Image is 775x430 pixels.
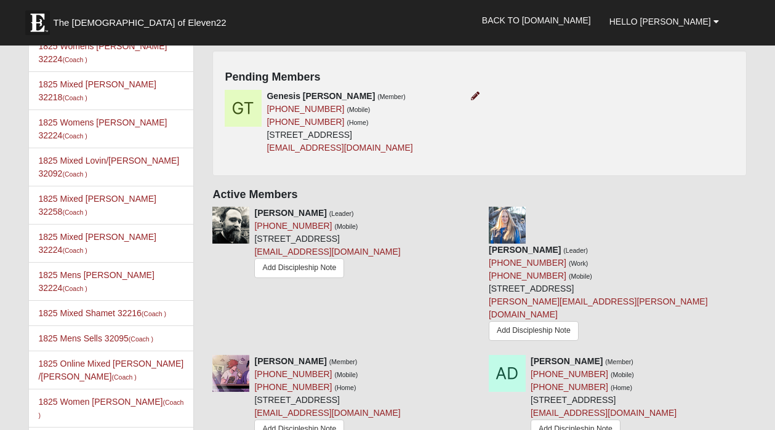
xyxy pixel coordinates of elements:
[605,358,633,365] small: (Member)
[489,297,708,319] a: [PERSON_NAME][EMAIL_ADDRESS][PERSON_NAME][DOMAIN_NAME]
[347,106,370,113] small: (Mobile)
[334,384,356,391] small: (Home)
[489,271,566,281] a: [PHONE_NUMBER]
[254,356,326,366] strong: [PERSON_NAME]
[347,119,368,126] small: (Home)
[377,93,406,100] small: (Member)
[267,90,412,154] div: [STREET_ADDRESS]
[267,143,412,153] a: [EMAIL_ADDRESS][DOMAIN_NAME]
[489,245,561,255] strong: [PERSON_NAME]
[334,371,358,378] small: (Mobile)
[62,247,87,254] small: (Coach )
[254,208,326,218] strong: [PERSON_NAME]
[473,5,600,36] a: Back to [DOMAIN_NAME]
[609,17,711,26] span: Hello [PERSON_NAME]
[62,132,87,140] small: (Coach )
[254,258,344,277] a: Add Discipleship Note
[53,17,226,29] span: The [DEMOGRAPHIC_DATA] of Eleven22
[38,359,183,381] a: 1825 Online Mixed [PERSON_NAME] /[PERSON_NAME](Coach )
[62,170,87,178] small: (Coach )
[254,247,400,257] a: [EMAIL_ADDRESS][DOMAIN_NAME]
[25,10,50,35] img: Eleven22 logo
[267,91,375,101] strong: Genesis [PERSON_NAME]
[531,356,603,366] strong: [PERSON_NAME]
[38,270,154,293] a: 1825 Mens [PERSON_NAME] 32224(Coach )
[254,382,332,392] a: [PHONE_NUMBER]
[267,104,344,114] a: [PHONE_NUMBER]
[38,308,166,318] a: 1825 Mixed Shamet 32216(Coach )
[212,188,746,202] h4: Active Members
[611,384,632,391] small: (Home)
[267,117,344,127] a: [PHONE_NUMBER]
[329,210,354,217] small: (Leader)
[489,321,579,340] a: Add Discipleship Note
[38,79,156,102] a: 1825 Mixed [PERSON_NAME] 32218(Coach )
[569,273,592,280] small: (Mobile)
[38,397,183,420] a: 1825 Women [PERSON_NAME](Coach )
[600,6,728,37] a: Hello [PERSON_NAME]
[254,369,332,379] a: [PHONE_NUMBER]
[611,371,634,378] small: (Mobile)
[19,4,265,35] a: The [DEMOGRAPHIC_DATA] of Eleven22
[142,310,166,317] small: (Coach )
[225,71,734,84] h4: Pending Members
[569,260,588,267] small: (Work)
[254,221,332,231] a: [PHONE_NUMBER]
[38,156,179,178] a: 1825 Mixed Lovin/[PERSON_NAME] 32092(Coach )
[112,373,137,381] small: (Coach )
[129,335,153,343] small: (Coach )
[531,369,608,379] a: [PHONE_NUMBER]
[62,56,87,63] small: (Coach )
[62,94,87,102] small: (Coach )
[62,285,87,292] small: (Coach )
[329,358,358,365] small: (Member)
[254,207,400,281] div: [STREET_ADDRESS]
[38,194,156,217] a: 1825 Mixed [PERSON_NAME] 32258(Coach )
[38,232,156,255] a: 1825 Mixed [PERSON_NAME] 32224(Coach )
[531,382,608,392] a: [PHONE_NUMBER]
[489,244,747,346] div: [STREET_ADDRESS]
[38,333,153,343] a: 1825 Mens Sells 32095(Coach )
[563,247,588,254] small: (Leader)
[62,209,87,216] small: (Coach )
[38,117,167,140] a: 1825 Womens [PERSON_NAME] 32224(Coach )
[489,258,566,268] a: [PHONE_NUMBER]
[334,223,358,230] small: (Mobile)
